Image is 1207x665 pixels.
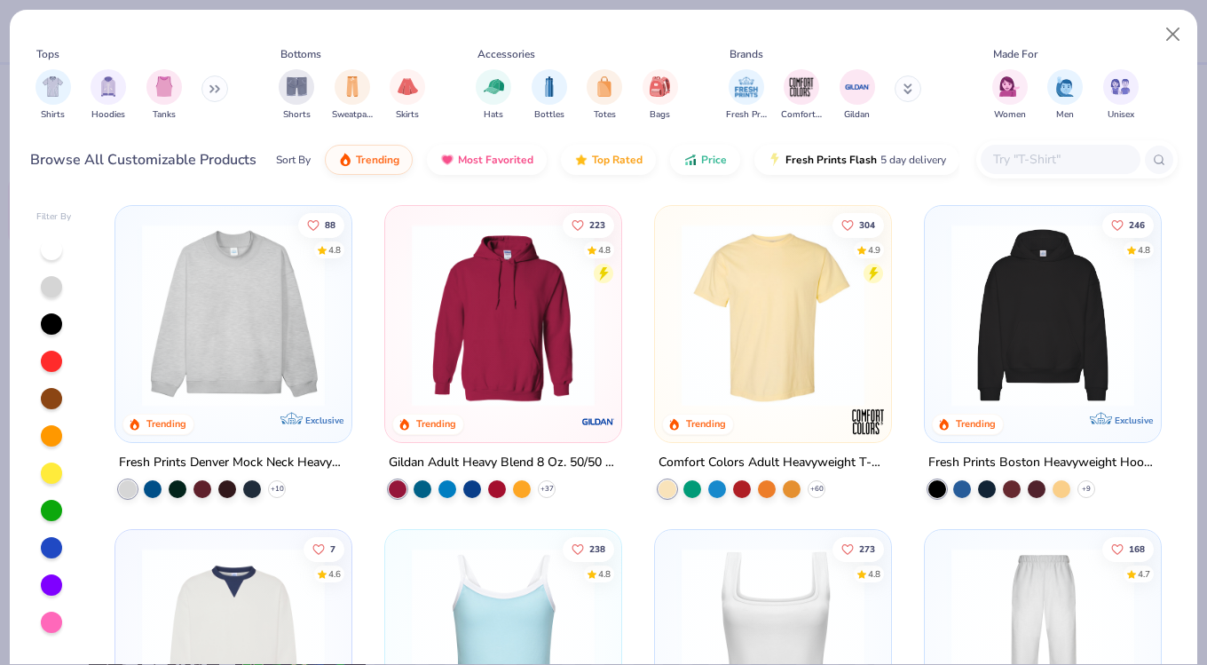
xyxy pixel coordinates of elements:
div: Brands [730,46,763,62]
button: Like [304,536,345,561]
span: + 60 [809,484,823,495]
img: Comfort Colors logo [850,404,886,439]
span: Women [994,108,1026,122]
span: Exclusive [1114,415,1152,426]
span: 246 [1129,220,1145,229]
button: filter button [1047,69,1083,122]
span: Totes [594,108,616,122]
span: + 10 [271,484,284,495]
button: filter button [476,69,511,122]
img: Bags Image [650,76,669,97]
span: Tanks [153,108,176,122]
span: Hoodies [91,108,125,122]
button: Like [832,536,884,561]
button: filter button [91,69,126,122]
button: filter button [643,69,678,122]
span: Bags [650,108,670,122]
div: Browse All Customizable Products [30,149,256,170]
img: Gildan Image [844,74,871,100]
span: Price [701,153,727,167]
div: filter for Hoodies [91,69,126,122]
div: Gildan Adult Heavy Blend 8 Oz. 50/50 Hooded Sweatshirt [389,452,618,474]
img: Unisex Image [1110,76,1131,97]
button: Like [832,212,884,237]
button: filter button [840,69,875,122]
img: Hats Image [484,76,504,97]
img: Comfort Colors Image [788,74,815,100]
div: Sort By [276,152,311,168]
span: + 9 [1082,484,1091,495]
span: 238 [589,544,605,553]
button: filter button [781,69,822,122]
img: trending.gif [338,153,352,167]
img: f5d85501-0dbb-4ee4-b115-c08fa3845d83 [133,224,334,407]
span: Men [1056,108,1074,122]
img: Fresh Prints Image [733,74,760,100]
button: Top Rated [561,145,656,175]
div: 4.9 [868,243,880,257]
div: Made For [993,46,1037,62]
div: filter for Sweatpants [332,69,373,122]
div: 4.8 [329,243,342,257]
span: Bottles [534,108,564,122]
div: filter for Men [1047,69,1083,122]
div: 4.8 [1138,243,1150,257]
button: filter button [1103,69,1139,122]
span: 273 [859,544,875,553]
div: filter for Shirts [35,69,71,122]
div: filter for Fresh Prints [726,69,767,122]
button: filter button [35,69,71,122]
button: filter button [992,69,1028,122]
button: filter button [390,69,425,122]
button: Close [1156,18,1190,51]
img: Skirts Image [398,76,418,97]
button: Like [299,212,345,237]
span: Fresh Prints [726,108,767,122]
span: 88 [326,220,336,229]
img: Men Image [1055,76,1075,97]
img: a164e800-7022-4571-a324-30c76f641635 [603,224,804,407]
img: Totes Image [595,76,614,97]
button: filter button [279,69,314,122]
span: Gildan [844,108,870,122]
img: Gildan logo [580,404,616,439]
img: Shorts Image [287,76,307,97]
img: e55d29c3-c55d-459c-bfd9-9b1c499ab3c6 [872,224,1073,407]
div: filter for Skirts [390,69,425,122]
span: Most Favorited [458,153,533,167]
div: Filter By [36,210,72,224]
div: filter for Bottles [532,69,567,122]
span: Hats [484,108,503,122]
div: filter for Tanks [146,69,182,122]
button: Like [1102,536,1154,561]
div: 4.8 [598,567,611,581]
button: Like [563,212,614,237]
div: filter for Bags [643,69,678,122]
div: filter for Hats [476,69,511,122]
button: Most Favorited [427,145,547,175]
span: Comfort Colors [781,108,822,122]
span: Skirts [396,108,419,122]
img: Tanks Image [154,76,174,97]
div: filter for Unisex [1103,69,1139,122]
img: Hoodies Image [99,76,118,97]
div: filter for Women [992,69,1028,122]
span: 168 [1129,544,1145,553]
span: Exclusive [305,415,343,426]
span: + 37 [540,484,554,495]
img: 029b8af0-80e6-406f-9fdc-fdf898547912 [673,224,873,407]
button: Trending [325,145,413,175]
img: Bottles Image [540,76,559,97]
span: 7 [331,544,336,553]
button: Like [563,536,614,561]
img: most_fav.gif [440,153,454,167]
img: Sweatpants Image [343,76,362,97]
input: Try "T-Shirt" [991,149,1128,170]
img: Women Image [999,76,1020,97]
div: Tops [36,46,59,62]
span: 5 day delivery [880,150,946,170]
div: filter for Comfort Colors [781,69,822,122]
div: filter for Gildan [840,69,875,122]
div: 4.6 [329,567,342,581]
span: 304 [859,220,875,229]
